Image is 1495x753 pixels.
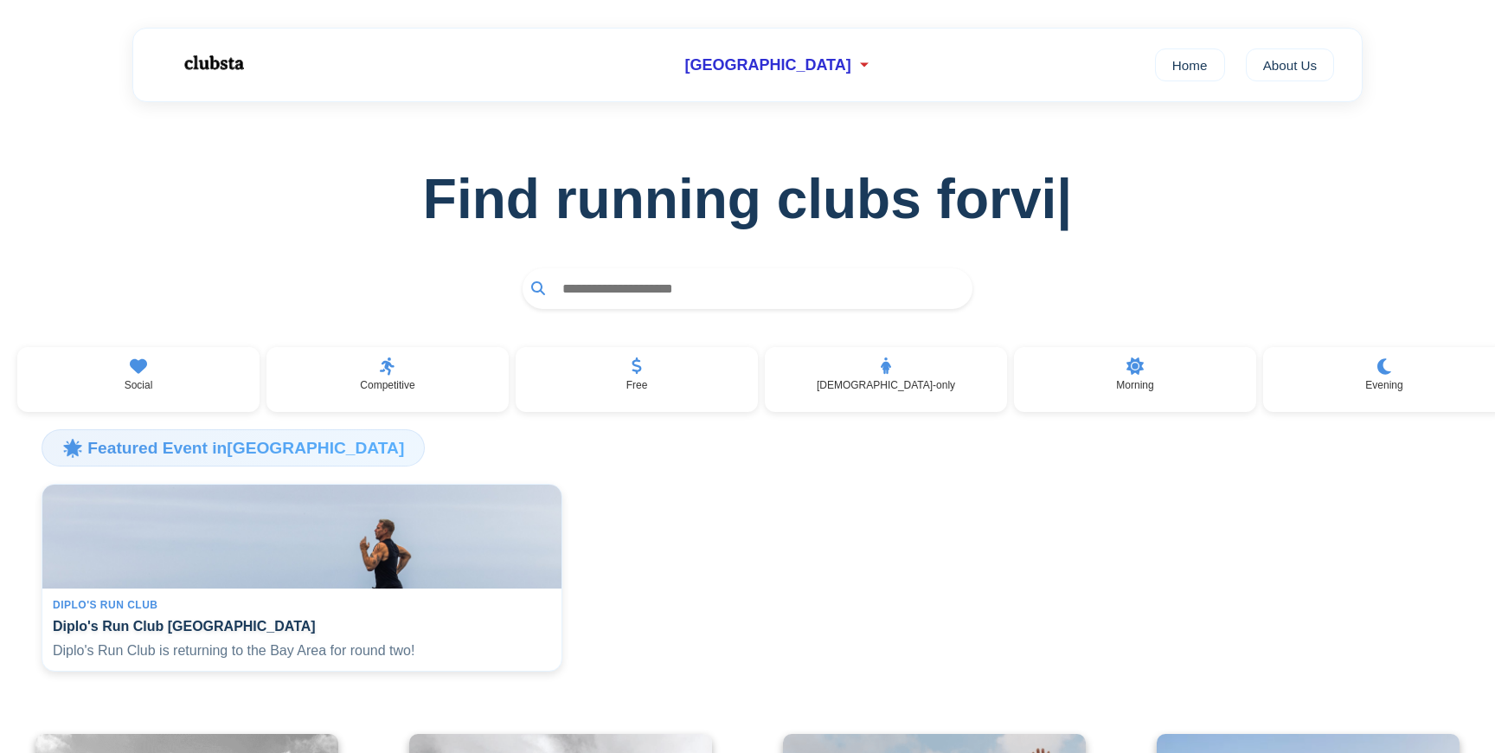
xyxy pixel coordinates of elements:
span: [GEOGRAPHIC_DATA] [684,56,850,74]
p: Morning [1116,379,1153,391]
span: | [1056,168,1072,230]
p: Competitive [360,379,414,391]
p: Social [125,379,153,391]
h1: Find running clubs for [28,167,1467,231]
a: About Us [1246,48,1335,81]
h4: Diplo's Run Club [GEOGRAPHIC_DATA] [53,618,551,634]
h3: 🌟 Featured Event in [GEOGRAPHIC_DATA] [42,429,425,466]
span: vi [1011,167,1072,231]
p: Free [626,379,648,391]
img: Logo [161,42,265,85]
a: Home [1155,48,1225,81]
p: Diplo's Run Club is returning to the Bay Area for round two! [53,641,551,660]
div: Diplo's Run Club [53,599,551,611]
p: [DEMOGRAPHIC_DATA]-only [817,379,955,391]
p: Evening [1365,379,1402,391]
img: Diplo's Run Club San Francisco [42,485,561,589]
